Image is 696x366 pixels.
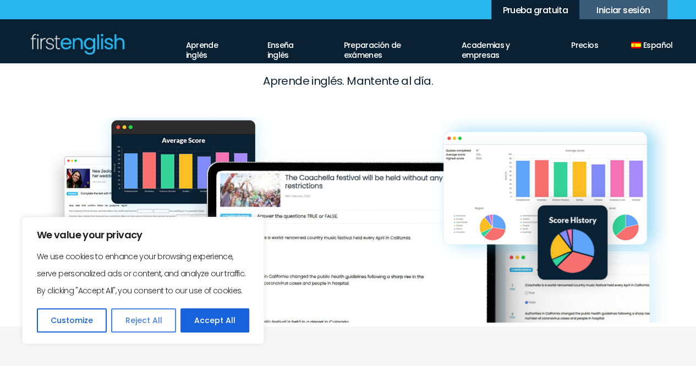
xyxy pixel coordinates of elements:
a: Enseña inglés [267,33,310,61]
a: Aprende inglés [186,33,234,61]
strong: Aprende inglés. Mantente al día. [263,73,433,89]
a: Preparación de exámenes [343,33,428,61]
a: Precios [571,33,598,51]
p: We use cookies to enhance your browsing experience, serve personalized ads or content, and analyz... [37,248,249,299]
button: Accept All [180,308,249,332]
button: Customize [37,308,107,332]
a: Academias y empresas [462,33,538,61]
p: We value your privacy [37,228,249,242]
span: Español [643,40,673,50]
img: first-english-learn-english-desktop-graphic.png [29,117,667,323]
button: Reject All [111,308,176,332]
a: Español [631,33,667,51]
